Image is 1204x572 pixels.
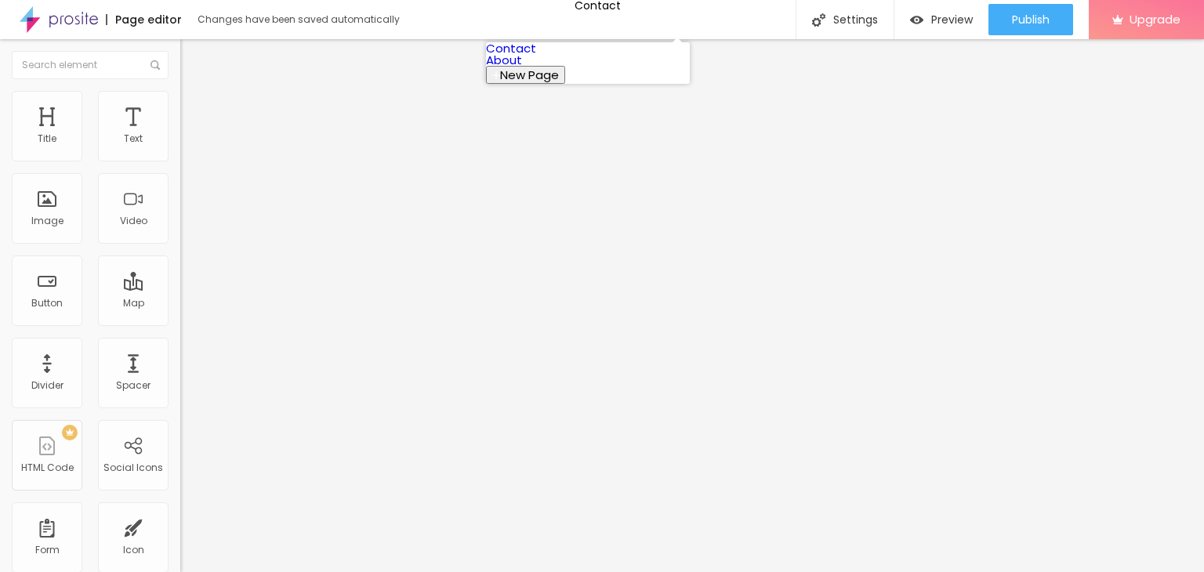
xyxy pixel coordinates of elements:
[1130,13,1180,26] span: Upgrade
[910,13,923,27] img: view-1.svg
[38,133,56,144] div: Title
[103,462,163,473] div: Social Icons
[31,298,63,309] div: Button
[198,15,400,24] div: Changes have been saved automatically
[21,462,74,473] div: HTML Code
[124,133,143,144] div: Text
[12,51,169,79] input: Search element
[812,13,825,27] img: Icone
[988,4,1073,35] button: Publish
[180,39,1204,572] iframe: Editor
[106,14,182,25] div: Page editor
[486,66,565,84] button: New Page
[116,380,150,391] div: Spacer
[120,215,147,226] div: Video
[500,67,559,83] span: New Page
[931,13,973,26] span: Preview
[123,298,144,309] div: Map
[1012,13,1050,26] span: Publish
[150,60,160,70] img: Icone
[486,40,536,56] a: Contact
[31,215,63,226] div: Image
[35,545,60,556] div: Form
[31,380,63,391] div: Divider
[894,4,988,35] button: Preview
[123,545,144,556] div: Icon
[486,52,522,68] a: About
